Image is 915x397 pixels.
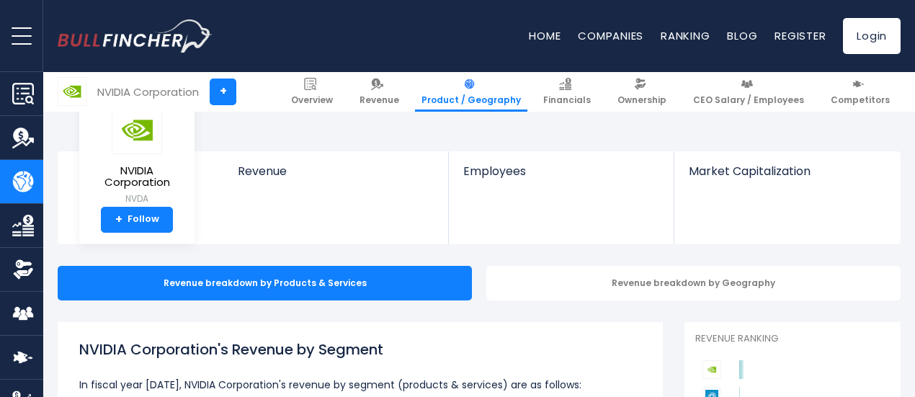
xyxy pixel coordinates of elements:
a: Companies [578,28,643,43]
strong: + [115,213,122,226]
div: Revenue breakdown by Products & Services [58,266,472,300]
span: Ownership [617,94,666,106]
span: NVIDIA Corporation [91,165,183,189]
a: Register [775,28,826,43]
span: Market Capitalization [689,164,885,178]
img: NVDA logo [112,106,162,154]
a: Product / Geography [415,72,527,112]
a: Financials [537,72,597,112]
span: Competitors [831,94,890,106]
img: Ownership [12,259,34,280]
a: Revenue [223,151,449,202]
a: + [210,79,236,105]
a: Ownership [611,72,673,112]
a: Home [529,28,561,43]
a: +Follow [101,207,173,233]
a: Revenue [353,72,406,112]
a: Employees [449,151,673,202]
a: Go to homepage [58,19,213,53]
a: Ranking [661,28,710,43]
a: CEO Salary / Employees [687,72,811,112]
span: Employees [463,164,659,178]
a: Login [843,18,901,54]
img: NVDA logo [58,78,86,105]
div: Revenue breakdown by Geography [486,266,901,300]
a: Competitors [824,72,896,112]
a: Market Capitalization [674,151,899,202]
a: Overview [285,72,339,112]
h1: NVIDIA Corporation's Revenue by Segment [79,339,641,360]
span: Product / Geography [421,94,521,106]
span: CEO Salary / Employees [693,94,804,106]
span: Revenue [360,94,399,106]
span: Financials [543,94,591,106]
img: NVIDIA Corporation competitors logo [702,360,721,379]
span: Overview [291,94,333,106]
a: NVIDIA Corporation NVDA [90,105,184,207]
img: bullfincher logo [58,19,213,53]
a: Blog [727,28,757,43]
p: In fiscal year [DATE], NVIDIA Corporation's revenue by segment (products & services) are as follows: [79,376,641,393]
div: NVIDIA Corporation [97,84,199,100]
p: Revenue Ranking [695,333,890,345]
span: Revenue [238,164,434,178]
small: NVDA [91,192,183,205]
